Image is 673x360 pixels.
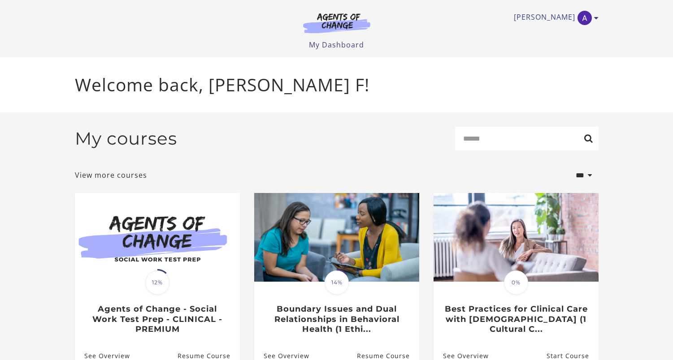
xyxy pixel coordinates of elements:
h3: Agents of Change - Social Work Test Prep - CLINICAL - PREMIUM [84,304,230,334]
h3: Best Practices for Clinical Care with [DEMOGRAPHIC_DATA] (1 Cultural C... [443,304,589,334]
a: View more courses [75,170,147,180]
h2: My courses [75,128,177,149]
h3: Boundary Issues and Dual Relationships in Behavioral Health (1 Ethi... [264,304,409,334]
span: 14% [325,270,349,295]
p: Welcome back, [PERSON_NAME] F! [75,72,599,98]
a: My Dashboard [309,40,364,50]
span: 0% [504,270,528,295]
img: Agents of Change Logo [294,13,380,33]
a: Toggle menu [514,11,594,25]
span: 12% [145,270,169,295]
